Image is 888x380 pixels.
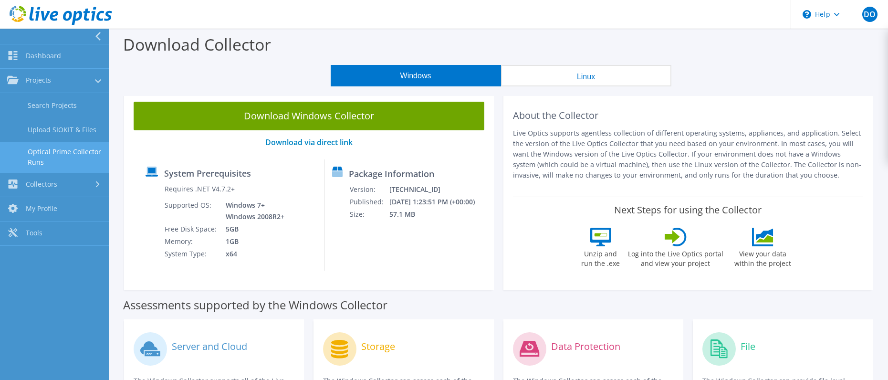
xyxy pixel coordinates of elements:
label: File [741,342,755,351]
label: Requires .NET V4.7.2+ [165,184,235,194]
span: DO [862,7,878,22]
td: Size: [349,208,389,221]
label: Data Protection [551,342,620,351]
label: System Prerequisites [164,169,251,178]
label: Package Information [349,169,434,179]
label: View your data within the project [729,246,797,268]
td: Published: [349,196,389,208]
button: Linux [501,65,671,86]
td: 5GB [219,223,286,235]
a: Download Windows Collector [134,102,484,130]
label: Download Collector [123,33,271,55]
td: Windows 7+ Windows 2008R2+ [219,199,286,223]
td: Version: [349,183,389,196]
td: 1GB [219,235,286,248]
svg: \n [803,10,811,19]
label: Storage [361,342,395,351]
td: 57.1 MB [389,208,488,221]
td: Supported OS: [164,199,219,223]
button: Windows [331,65,501,86]
label: Unzip and run the .exe [579,246,623,268]
td: [TECHNICAL_ID] [389,183,488,196]
td: [DATE] 1:23:51 PM (+00:00) [389,196,488,208]
td: Memory: [164,235,219,248]
a: Download via direct link [265,137,353,148]
td: x64 [219,248,286,260]
label: Log into the Live Optics portal and view your project [627,246,724,268]
label: Assessments supported by the Windows Collector [123,300,387,310]
h2: About the Collector [513,110,864,121]
td: Free Disk Space: [164,223,219,235]
p: Live Optics supports agentless collection of different operating systems, appliances, and applica... [513,128,864,180]
td: System Type: [164,248,219,260]
label: Server and Cloud [172,342,247,351]
label: Next Steps for using the Collector [614,204,762,216]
